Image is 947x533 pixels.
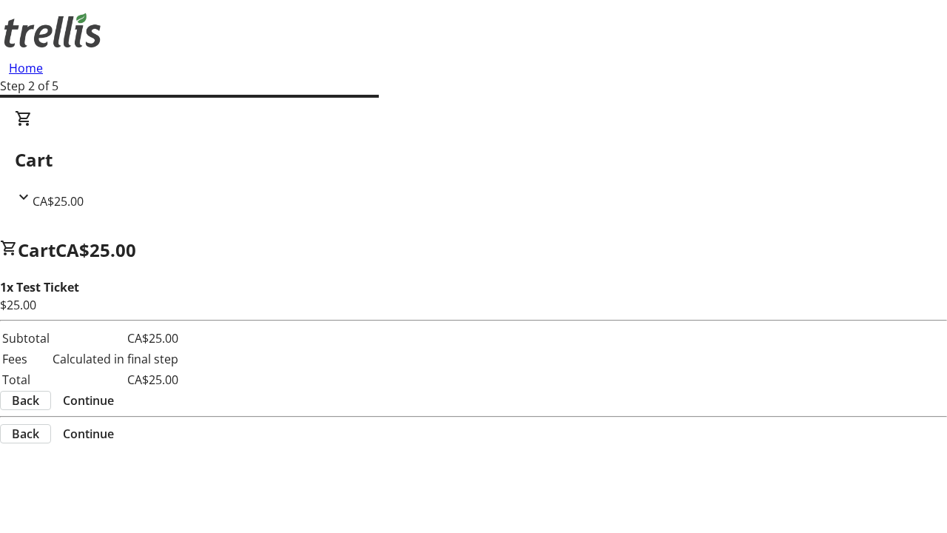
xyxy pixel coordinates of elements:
span: Back [12,425,39,443]
span: Continue [63,392,114,409]
td: Calculated in final step [52,349,179,369]
td: Total [1,370,50,389]
span: Continue [63,425,114,443]
td: Fees [1,349,50,369]
span: CA$25.00 [55,238,136,262]
div: CartCA$25.00 [15,110,932,210]
button: Continue [51,392,126,409]
td: CA$25.00 [52,329,179,348]
td: Subtotal [1,329,50,348]
td: CA$25.00 [52,370,179,389]
h2: Cart [15,147,932,173]
span: Cart [18,238,55,262]
button: Continue [51,425,126,443]
span: Back [12,392,39,409]
span: CA$25.00 [33,193,84,209]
